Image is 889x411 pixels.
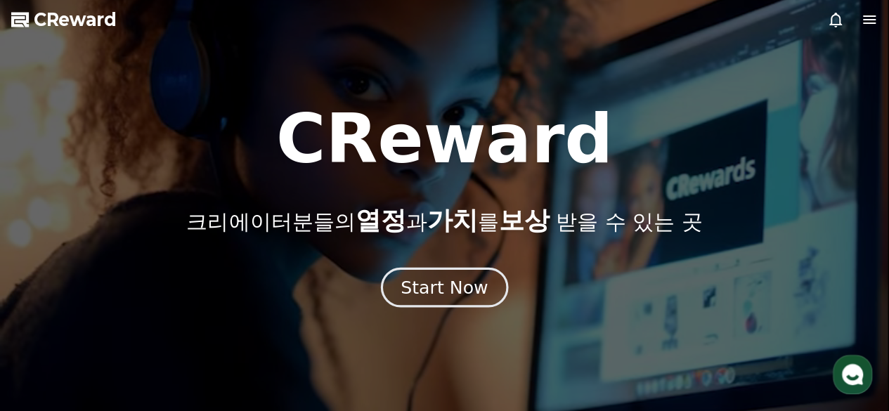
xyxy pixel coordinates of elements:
[34,8,117,31] span: CReward
[355,206,405,235] span: 열정
[427,206,477,235] span: 가치
[44,315,53,327] span: 홈
[498,206,549,235] span: 보상
[276,105,613,173] h1: CReward
[93,294,181,330] a: 대화
[381,267,508,307] button: Start Now
[186,207,702,235] p: 크리에이터분들의 과 를 받을 수 있는 곳
[129,316,145,327] span: 대화
[401,275,488,299] div: Start Now
[181,294,270,330] a: 설정
[11,8,117,31] a: CReward
[4,294,93,330] a: 홈
[217,315,234,327] span: 설정
[384,282,505,296] a: Start Now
